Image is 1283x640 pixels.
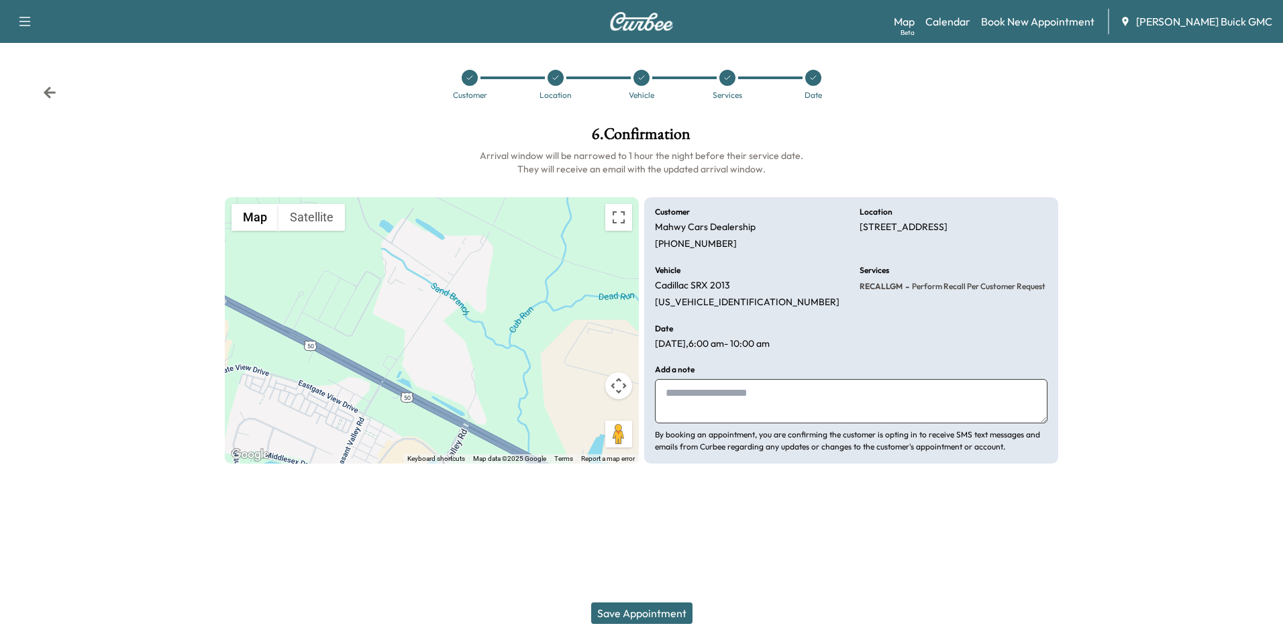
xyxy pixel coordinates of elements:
[903,280,909,293] span: -
[225,149,1059,176] h6: Arrival window will be narrowed to 1 hour the night before their service date. They will receive ...
[713,91,742,99] div: Services
[232,204,278,231] button: Show street map
[909,281,1045,292] span: Perform Recall Per Customer Request
[655,221,756,233] p: Mahwy Cars Dealership
[581,455,635,462] a: Report a map error
[473,455,546,462] span: Map data ©2025 Google
[655,280,730,292] p: Cadillac SRX 2013
[605,372,632,399] button: Map camera controls
[981,13,1094,30] a: Book New Appointment
[609,12,674,31] img: Curbee Logo
[860,208,892,216] h6: Location
[225,126,1059,149] h1: 6 . Confirmation
[655,366,695,374] h6: Add a note
[860,281,903,292] span: RECALLGM
[860,266,889,274] h6: Services
[655,429,1047,453] p: By booking an appointment, you are confirming the customer is opting in to receive SMS text messa...
[554,455,573,462] a: Terms (opens in new tab)
[228,446,272,464] img: Google
[894,13,915,30] a: MapBeta
[591,602,692,624] button: Save Appointment
[655,338,770,350] p: [DATE] , 6:00 am - 10:00 am
[228,446,272,464] a: Open this area in Google Maps (opens a new window)
[925,13,970,30] a: Calendar
[655,266,680,274] h6: Vehicle
[655,208,690,216] h6: Customer
[629,91,654,99] div: Vehicle
[540,91,572,99] div: Location
[605,421,632,447] button: Drag Pegman onto the map to open Street View
[407,454,465,464] button: Keyboard shortcuts
[655,297,839,309] p: [US_VEHICLE_IDENTIFICATION_NUMBER]
[453,91,487,99] div: Customer
[655,325,673,333] h6: Date
[43,86,56,99] div: Back
[1136,13,1272,30] span: [PERSON_NAME] Buick GMC
[655,238,737,250] p: [PHONE_NUMBER]
[860,221,947,233] p: [STREET_ADDRESS]
[278,204,345,231] button: Show satellite imagery
[901,28,915,38] div: Beta
[605,204,632,231] button: Toggle fullscreen view
[805,91,822,99] div: Date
